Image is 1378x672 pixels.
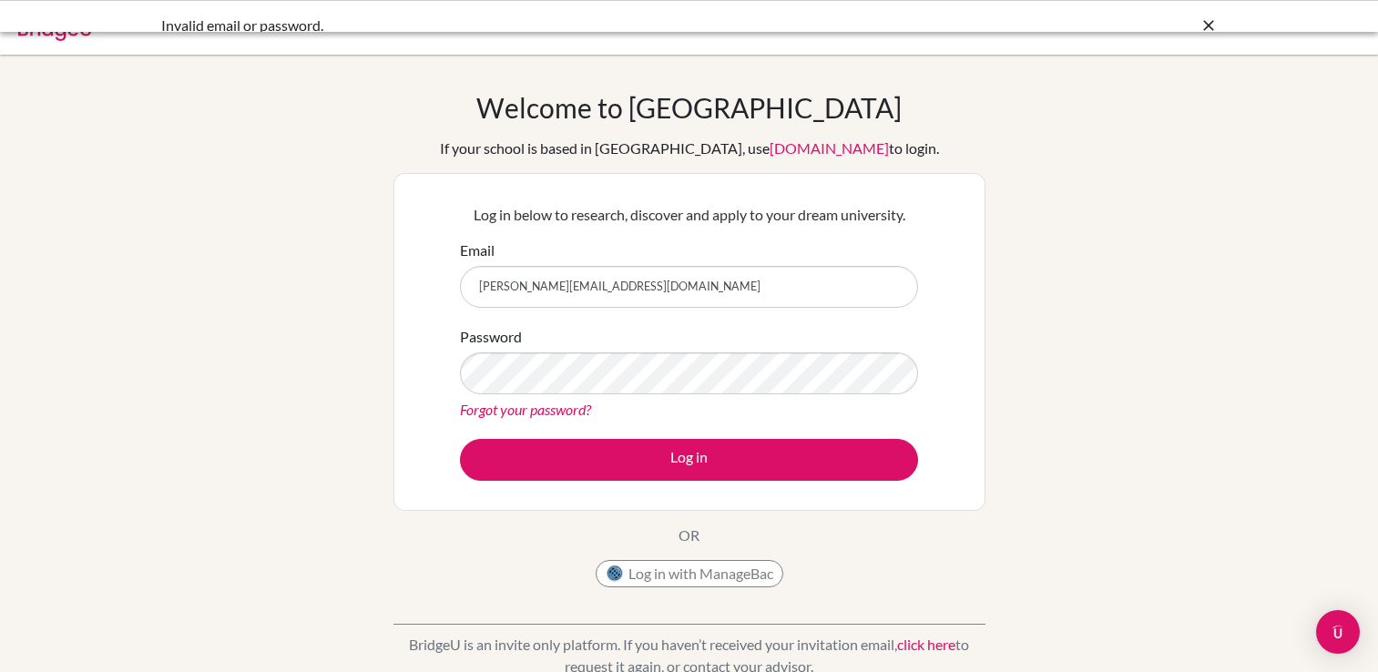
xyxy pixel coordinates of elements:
[770,139,889,157] a: [DOMAIN_NAME]
[897,636,955,653] a: click here
[1316,610,1360,654] div: Open Intercom Messenger
[596,560,783,587] button: Log in with ManageBac
[460,326,522,348] label: Password
[679,524,699,546] p: OR
[460,401,591,418] a: Forgot your password?
[460,439,918,481] button: Log in
[476,91,902,124] h1: Welcome to [GEOGRAPHIC_DATA]
[460,204,918,226] p: Log in below to research, discover and apply to your dream university.
[161,15,944,36] div: Invalid email or password.
[440,137,939,159] div: If your school is based in [GEOGRAPHIC_DATA], use to login.
[460,239,495,261] label: Email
